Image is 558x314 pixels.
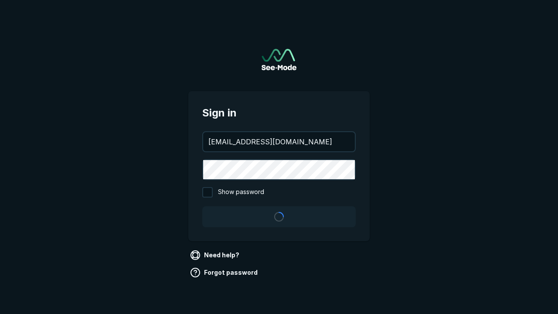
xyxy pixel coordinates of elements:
a: Need help? [188,248,243,262]
input: your@email.com [203,132,355,151]
img: See-Mode Logo [262,49,296,70]
a: Go to sign in [262,49,296,70]
span: Show password [218,187,264,198]
span: Sign in [202,105,356,121]
a: Forgot password [188,266,261,280]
